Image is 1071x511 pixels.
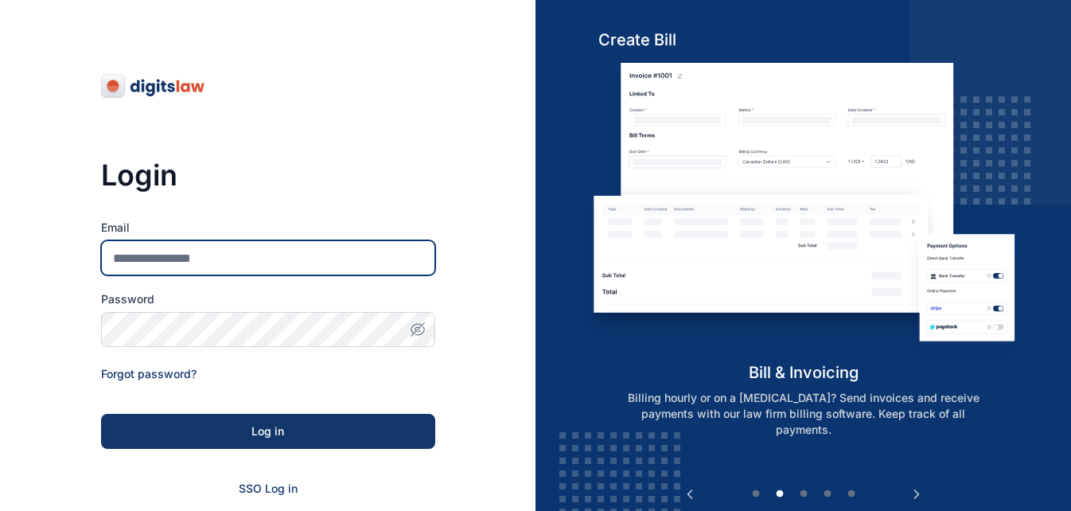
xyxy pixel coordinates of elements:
button: Next [909,486,925,502]
a: SSO Log in [239,482,298,495]
h5: Create Bill [582,29,1024,51]
label: Password [101,291,435,307]
label: Email [101,220,435,236]
button: 1 [748,486,764,502]
h3: Login [101,159,435,191]
button: Log in [101,414,435,449]
button: 4 [820,486,835,502]
a: Forgot password? [101,367,197,380]
button: 3 [796,486,812,502]
div: Log in [127,423,410,439]
img: bill-and-invoicin [582,63,1024,361]
img: digitslaw-logo [101,73,206,99]
p: Billing hourly or on a [MEDICAL_DATA]? Send invoices and receive payments with our law firm billi... [600,390,1007,438]
button: 2 [772,486,788,502]
button: 5 [843,486,859,502]
h5: bill & invoicing [582,361,1024,384]
button: Previous [682,486,698,502]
